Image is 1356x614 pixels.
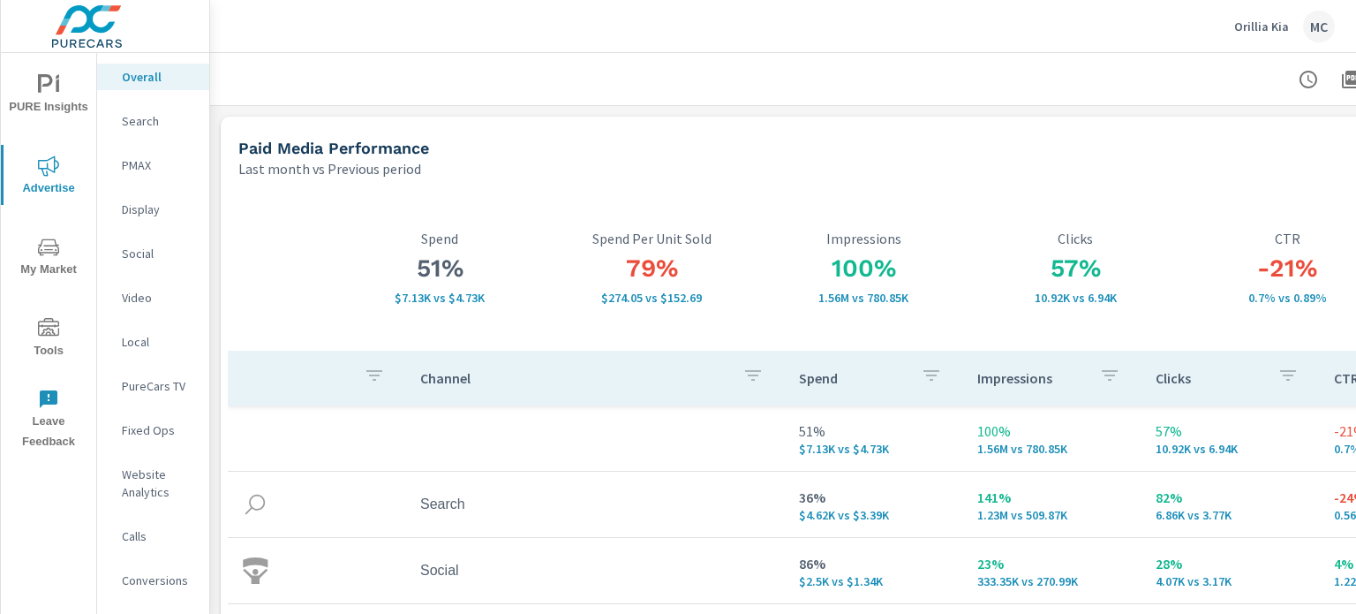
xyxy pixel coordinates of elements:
[238,139,429,157] h5: Paid Media Performance
[122,289,195,307] p: Video
[6,155,91,199] span: Advertise
[406,482,785,527] td: Search
[238,158,421,179] p: Last month vs Previous period
[97,108,209,134] div: Search
[122,377,195,395] p: PureCars TV
[1156,508,1306,522] p: 6,855 vs 3,771
[977,508,1127,522] p: 1,226,289 vs 509,867
[242,557,268,584] img: icon-social.svg
[799,574,949,588] p: $2,504 vs $1,344
[406,549,785,593] td: Social
[97,240,209,267] div: Social
[1156,487,1306,508] p: 82%
[757,291,969,305] p: 1.56M vs 780.85K
[977,442,1127,456] p: 1,559,639 vs 780,852
[122,245,195,262] p: Social
[122,201,195,218] p: Display
[334,231,546,246] p: Spend
[1156,574,1306,588] p: 4,068 vs 3,169
[977,369,1085,387] p: Impressions
[977,421,1127,442] p: 100%
[969,291,1181,305] p: 10.92K vs 6.94K
[799,442,949,456] p: $7.13K vs $4.73K
[757,254,969,284] h3: 100%
[122,333,195,351] p: Local
[1234,19,1289,34] p: Orillia Kia
[1303,11,1335,42] div: MC
[757,231,969,246] p: Impressions
[977,487,1127,508] p: 141%
[1156,442,1306,456] p: 10,923 vs 6,940
[799,487,949,508] p: 36%
[1156,421,1306,442] p: 57%
[546,291,757,305] p: $274.05 vs $152.69
[799,508,949,522] p: $4.62K vs $3.39K
[97,284,209,311] div: Video
[122,68,195,86] p: Overall
[334,291,546,305] p: $7,125 vs $4,733
[977,574,1127,588] p: 333,350 vs 270,985
[122,572,195,589] p: Conversions
[6,389,91,452] span: Leave Feedback
[97,329,209,355] div: Local
[6,237,91,280] span: My Market
[97,64,209,90] div: Overall
[97,523,209,550] div: Calls
[97,196,209,223] div: Display
[97,417,209,443] div: Fixed Ops
[799,553,949,574] p: 86%
[799,369,907,387] p: Spend
[122,527,195,545] p: Calls
[6,74,91,117] span: PURE Insights
[122,112,195,130] p: Search
[97,373,209,399] div: PureCars TV
[122,466,195,501] p: Website Analytics
[969,254,1181,284] h3: 57%
[97,152,209,178] div: PMAX
[122,156,195,174] p: PMAX
[1156,369,1263,387] p: Clicks
[97,567,209,594] div: Conversions
[420,369,728,387] p: Channel
[97,461,209,505] div: Website Analytics
[977,553,1127,574] p: 23%
[6,318,91,361] span: Tools
[969,231,1181,246] p: Clicks
[546,254,757,284] h3: 79%
[799,421,949,442] p: 51%
[122,421,195,439] p: Fixed Ops
[334,254,546,284] h3: 51%
[546,231,757,246] p: Spend Per Unit Sold
[1,53,96,459] div: nav menu
[242,491,268,518] img: icon-search.svg
[1156,553,1306,574] p: 28%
